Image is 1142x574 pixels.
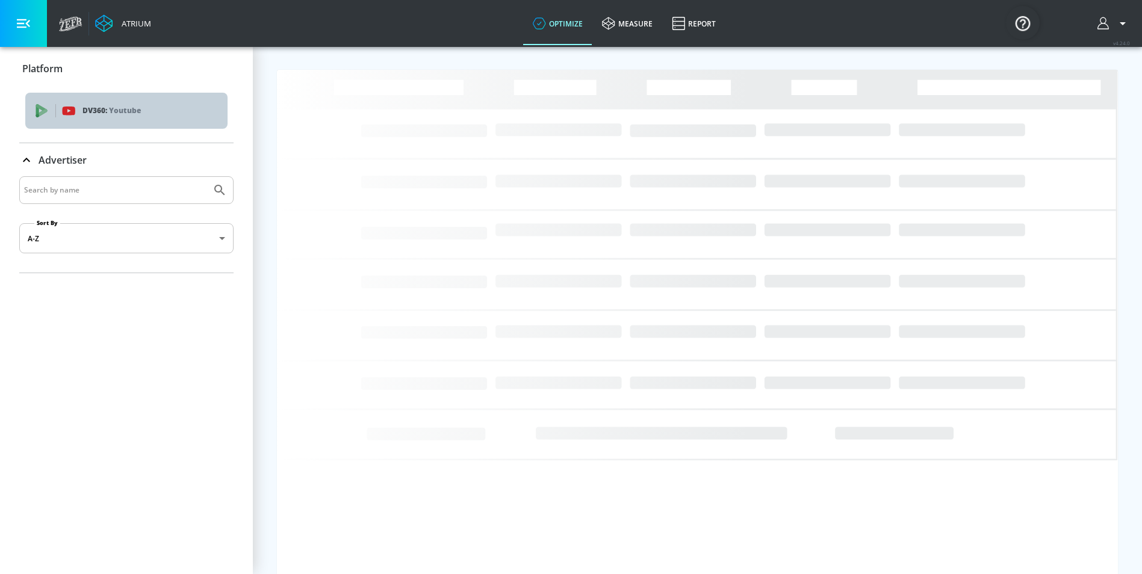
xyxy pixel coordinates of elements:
p: Advertiser [39,153,87,167]
span: v 4.24.0 [1113,40,1130,46]
p: Platform [22,62,63,75]
div: Platform [19,52,234,85]
a: optimize [523,2,592,45]
label: Sort By [34,219,60,227]
button: Open Resource Center [1006,6,1040,40]
nav: list of Advertiser [19,263,234,273]
a: Report [662,2,725,45]
div: Advertiser [19,143,234,177]
div: Atrium [117,18,151,29]
div: Advertiser [19,176,234,273]
ul: list of platforms [25,88,228,137]
div: DV360: Youtube [25,93,228,129]
p: DV360: [82,104,218,117]
p: Youtube [109,104,141,117]
a: Atrium [95,14,151,32]
input: Search by name [24,182,206,198]
div: Platform [19,85,234,143]
div: A-Z [19,223,234,253]
a: measure [592,2,662,45]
